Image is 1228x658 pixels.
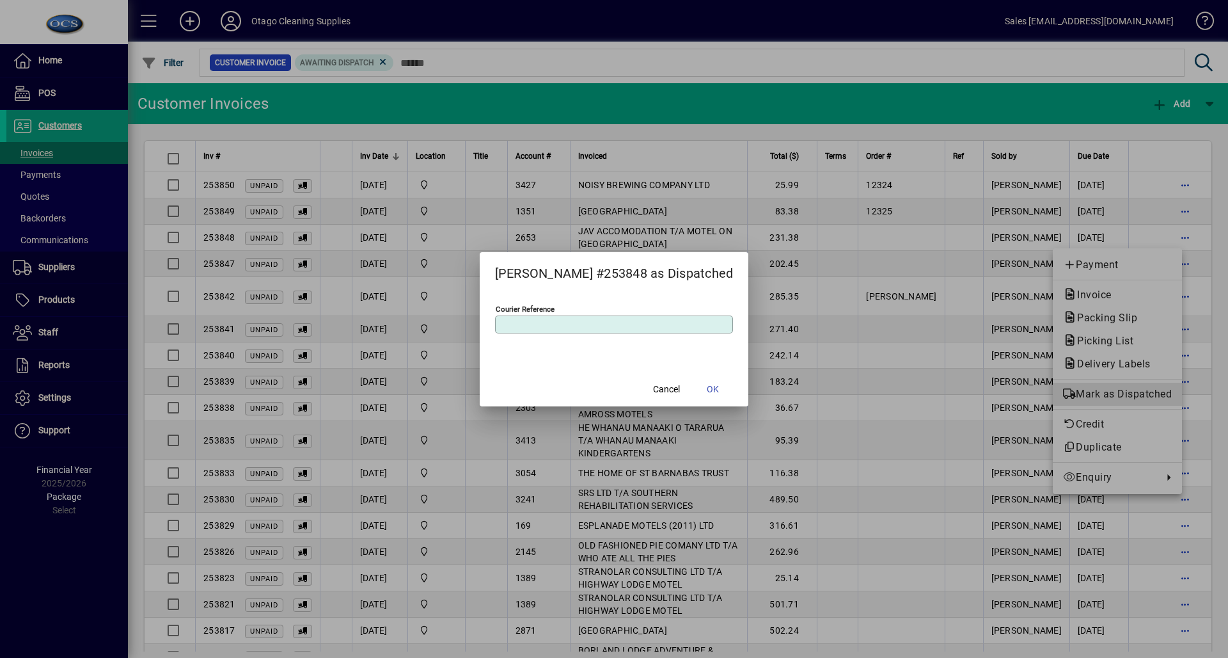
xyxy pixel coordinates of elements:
mat-label: Courier Reference [496,304,555,313]
span: Cancel [653,383,680,396]
h2: [PERSON_NAME] #253848 as Dispatched [480,252,749,289]
button: OK [692,378,733,401]
button: Cancel [646,378,687,401]
span: OK [707,383,719,396]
